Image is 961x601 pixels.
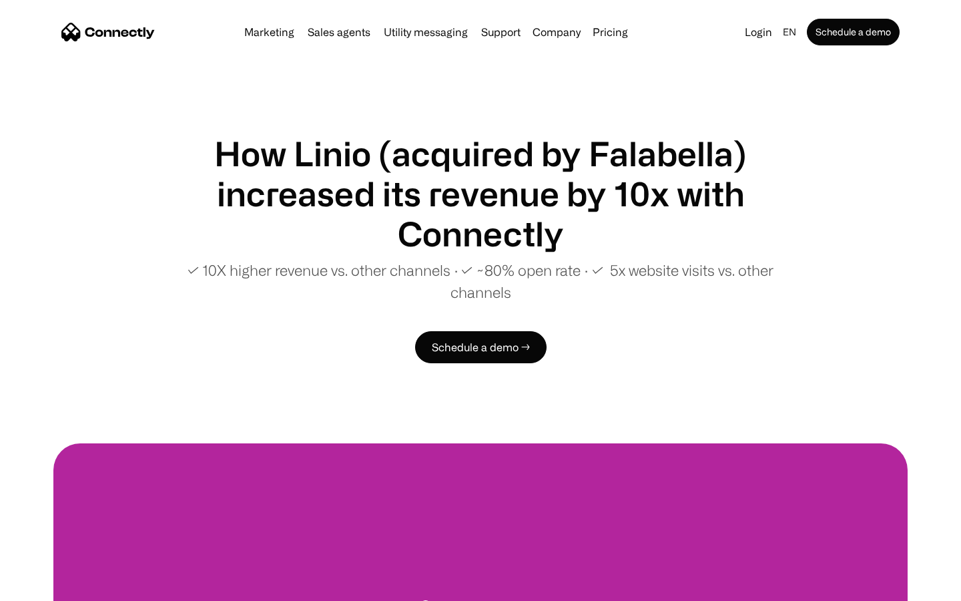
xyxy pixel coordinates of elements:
[739,23,777,41] a: Login
[160,134,801,254] h1: How Linio (acquired by Falabella) increased its revenue by 10x with Connectly
[783,23,796,41] div: en
[533,23,581,41] div: Company
[160,259,801,303] p: ✓ 10X higher revenue vs. other channels ∙ ✓ ~80% open rate ∙ ✓ 5x website visits vs. other channels
[807,19,900,45] a: Schedule a demo
[239,27,300,37] a: Marketing
[378,27,473,37] a: Utility messaging
[27,578,80,596] ul: Language list
[415,331,547,363] a: Schedule a demo →
[587,27,633,37] a: Pricing
[476,27,526,37] a: Support
[302,27,376,37] a: Sales agents
[13,576,80,596] aside: Language selected: English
